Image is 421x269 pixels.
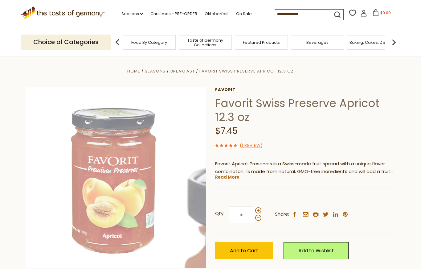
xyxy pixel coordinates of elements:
p: Favorit Apricot Preserves is a Swiss-made fruit spread with a unique flavor combinaton. I's made ... [215,160,395,176]
button: $0.00 [368,9,394,19]
a: Add to Wishlist [284,242,349,259]
a: Favorit Swiss Preserve Apricot 12.3 oz [199,68,294,74]
a: Christmas - PRE-ORDER [150,10,197,17]
a: Baking, Cakes, Desserts [349,40,397,45]
a: Breakfast [170,68,195,74]
button: Add to Cart [215,242,273,259]
span: $0.00 [380,10,391,15]
span: Add to Cart [230,247,258,254]
a: On Sale [236,10,252,17]
a: Food By Category [131,40,167,45]
a: Featured Products [243,40,280,45]
span: Share: [275,210,289,218]
p: Choice of Categories [21,35,111,50]
a: 1 Review [242,143,261,149]
a: Oktoberfest [205,10,229,17]
strong: Qty: [215,210,224,217]
span: $7.45 [215,125,238,137]
a: Beverages [306,40,329,45]
img: Favorit Swiss Preserve Apricot [26,87,206,268]
a: Read More [215,174,239,180]
input: Qty: [229,206,254,223]
a: Seasons [121,10,143,17]
h1: Favorit Swiss Preserve Apricot 12.3 oz [215,96,395,124]
a: Favorit [215,87,395,92]
a: Taste of Germany Collections [181,38,230,47]
a: Seasons [145,68,166,74]
img: previous arrow [111,36,124,48]
span: ( ) [240,143,263,148]
img: next arrow [388,36,400,48]
a: Home [127,68,140,74]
